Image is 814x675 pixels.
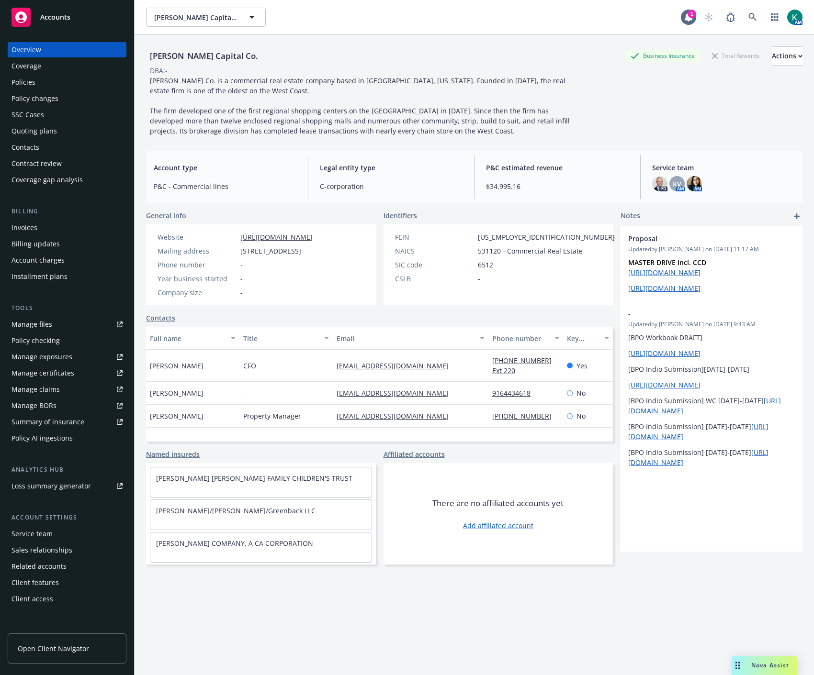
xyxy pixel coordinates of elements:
[320,181,463,191] span: C-corporation
[158,246,237,256] div: Mailing address
[11,140,39,155] div: Contacts
[621,301,803,475] div: -Updatedby [PERSON_NAME] on [DATE] 9:43 AM[BPO Workbook DRAFT][URL][DOMAIN_NAME][BPO Indio Submis...
[8,513,126,522] div: Account settings
[384,210,417,221] span: Identifiers
[11,91,58,106] div: Policy changes
[687,176,702,191] img: photo
[492,388,538,398] a: 9164434618
[240,274,243,284] span: -
[8,414,126,430] a: Summary of insurance
[721,8,740,27] a: Report a Bug
[463,520,533,531] a: Add affiliated account
[158,274,237,284] div: Year business started
[11,269,68,284] div: Installment plans
[8,382,126,397] a: Manage claims
[11,382,60,397] div: Manage claims
[11,349,72,365] div: Manage exposures
[11,431,73,446] div: Policy AI ingestions
[11,414,84,430] div: Summary of insurance
[488,327,563,350] button: Phone number
[11,365,74,381] div: Manage certificates
[243,333,318,343] div: Title
[11,526,53,542] div: Service team
[11,398,57,413] div: Manage BORs
[40,13,70,21] span: Accounts
[11,58,41,74] div: Coverage
[8,253,126,268] a: Account charges
[243,388,246,398] span: -
[8,559,126,574] a: Related accounts
[320,163,463,173] span: Legal entity type
[395,246,474,256] div: NAICS
[11,575,59,590] div: Client features
[11,253,65,268] div: Account charges
[333,327,488,350] button: Email
[11,333,60,348] div: Policy checking
[11,591,53,607] div: Client access
[626,50,700,62] div: Business Insurance
[478,274,480,284] span: -
[146,210,186,221] span: General info
[156,539,313,548] a: [PERSON_NAME] COMPANY, A CA CORPORATION
[432,498,564,509] span: There are no affiliated accounts yet
[8,526,126,542] a: Service team
[628,245,795,254] span: Updated by [PERSON_NAME] on [DATE] 11:17 AM
[577,361,588,371] span: Yes
[337,411,456,420] a: [EMAIL_ADDRESS][DOMAIN_NAME]
[8,465,126,475] div: Analytics hub
[11,220,37,235] div: Invoices
[239,327,333,350] button: Title
[732,656,744,675] div: Drag to move
[628,364,795,374] p: [BPO Indio Submission][DATE]-[DATE]
[11,42,41,57] div: Overview
[652,163,795,173] span: Service team
[8,591,126,607] a: Client access
[492,411,559,420] a: [PHONE_NUMBER]
[8,207,126,216] div: Billing
[732,656,797,675] button: Nova Assist
[772,46,803,66] button: Actions
[652,176,667,191] img: photo
[337,361,456,370] a: [EMAIL_ADDRESS][DOMAIN_NAME]
[11,559,67,574] div: Related accounts
[577,388,586,398] span: No
[628,380,701,389] a: [URL][DOMAIN_NAME]
[8,365,126,381] a: Manage certificates
[243,361,256,371] span: CFO
[146,327,239,350] button: Full name
[743,8,762,27] a: Search
[8,349,126,365] a: Manage exposures
[146,8,266,27] button: [PERSON_NAME] Capital Co.
[628,396,795,416] p: [BPO Indio Submission] WC [DATE]-[DATE]
[8,156,126,171] a: Contract review
[150,76,572,135] span: [PERSON_NAME] Co. is a commercial real estate company based in [GEOGRAPHIC_DATA], [US_STATE]. Fou...
[628,284,701,293] a: [URL][DOMAIN_NAME]
[707,50,764,62] div: Total Rewards
[8,4,126,31] a: Accounts
[478,246,583,256] span: 531120 - Commercial Real Estate
[8,58,126,74] a: Coverage
[150,411,203,421] span: [PERSON_NAME]
[395,274,474,284] div: CSLB
[158,288,237,298] div: Company size
[628,309,770,319] span: -
[8,431,126,446] a: Policy AI ingestions
[8,542,126,558] a: Sales relationships
[156,474,352,483] a: [PERSON_NAME] [PERSON_NAME] FAMILY CHILDREN'S TRUST
[628,258,706,267] strong: MASTER DRIVE Incl. CCD
[492,333,549,343] div: Phone number
[150,66,168,76] div: DBA: -
[395,260,474,270] div: SIC code
[621,226,803,301] div: ProposalUpdatedby [PERSON_NAME] on [DATE] 11:17 AMMASTER DRIVE Incl. CCD [URL][DOMAIN_NAME][URL][...
[11,542,72,558] div: Sales relationships
[478,232,615,242] span: [US_EMPLOYER_IDENTIFICATION_NUMBER]
[8,107,126,122] a: SSC Cases
[628,268,701,277] a: [URL][DOMAIN_NAME]
[150,388,203,398] span: [PERSON_NAME]
[8,333,126,348] a: Policy checking
[11,156,62,171] div: Contract review
[567,333,599,343] div: Key contact
[8,575,126,590] a: Client features
[156,506,316,515] a: [PERSON_NAME]/[PERSON_NAME]/Greenback LLC
[577,411,586,421] span: No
